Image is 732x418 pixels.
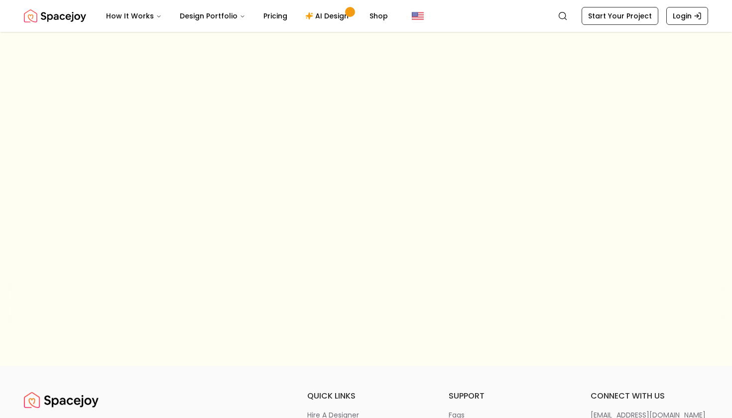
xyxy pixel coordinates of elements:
a: Login [666,7,708,25]
a: AI Design [297,6,360,26]
h6: connect with us [591,390,708,402]
a: Pricing [255,6,295,26]
h6: support [449,390,566,402]
a: Spacejoy [24,6,86,26]
a: Shop [362,6,396,26]
a: Spacejoy [24,390,99,410]
img: Spacejoy Logo [24,390,99,410]
button: Design Portfolio [172,6,253,26]
button: How It Works [98,6,170,26]
h6: quick links [307,390,425,402]
nav: Main [98,6,396,26]
img: Spacejoy Logo [24,6,86,26]
a: Start Your Project [582,7,658,25]
img: United States [412,10,424,22]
